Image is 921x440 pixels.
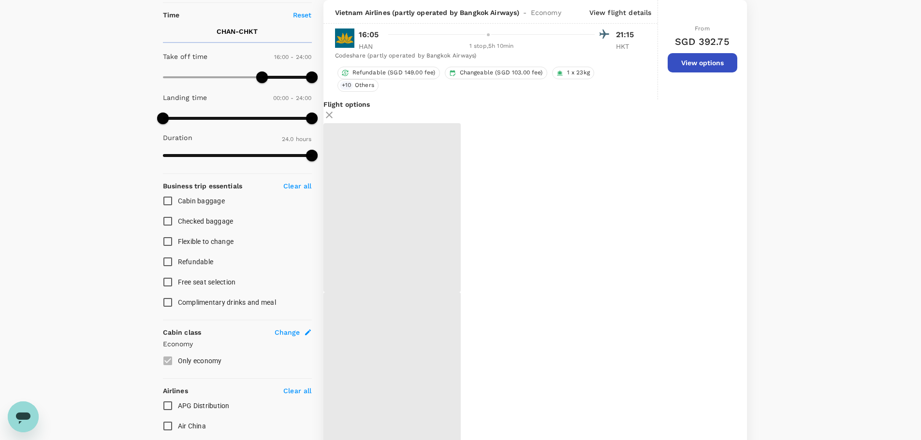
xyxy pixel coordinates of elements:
div: Changeable (SGD 103.00 fee) [445,67,547,79]
p: Take off time [163,52,208,61]
span: Cabin baggage [178,197,225,205]
span: APG Distribution [178,402,230,410]
p: Flight options [323,99,747,109]
h6: SGD 392.75 [675,34,730,49]
p: Clear all [283,181,311,191]
p: Clear all [283,386,311,396]
span: Only economy [178,357,222,365]
span: Refundable [178,258,214,266]
span: Changeable (SGD 103.00 fee) [456,69,547,77]
div: +10Others [337,79,379,92]
p: CHAN - CHKT [217,27,258,36]
p: View flight details [589,8,652,17]
p: Duration [163,133,192,142]
span: Checked baggage [178,217,234,225]
div: Codeshare (partly operated by Bangkok Airways) [335,51,640,61]
span: Others [351,81,378,89]
img: VN [335,28,354,48]
span: 24.0 hours [282,136,312,142]
div: 1 stop , 5h 10min [389,42,595,51]
span: From [695,25,710,32]
div: 1 x 23kg [552,67,594,79]
span: - [519,8,530,17]
p: Time [163,10,180,20]
span: Change [275,327,300,337]
p: 16:05 [359,29,379,41]
span: 1 x 23kg [563,69,594,77]
span: 16:00 - 24:00 [274,54,312,60]
strong: Business trip essentials [163,182,243,190]
p: 21:15 [616,29,640,41]
span: Complimentary drinks and meal [178,298,276,306]
p: HAN [359,42,383,51]
span: Refundable (SGD 149.00 fee) [349,69,439,77]
div: Refundable (SGD 149.00 fee) [337,67,440,79]
span: Flexible to change [178,238,234,245]
p: Landing time [163,93,207,102]
strong: Cabin class [163,328,202,336]
span: Air China [178,422,206,430]
p: HKT [616,42,640,51]
span: Free seat selection [178,278,236,286]
button: View options [668,53,737,72]
iframe: Button to launch messaging window [8,401,39,432]
p: Reset [293,10,312,20]
span: Economy [531,8,561,17]
strong: Airlines [163,387,188,395]
span: Vietnam Airlines (partly operated by Bangkok Airways) [335,8,520,17]
span: + 10 [340,81,353,89]
span: 00:00 - 24:00 [273,95,312,101]
p: Economy [163,339,312,349]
